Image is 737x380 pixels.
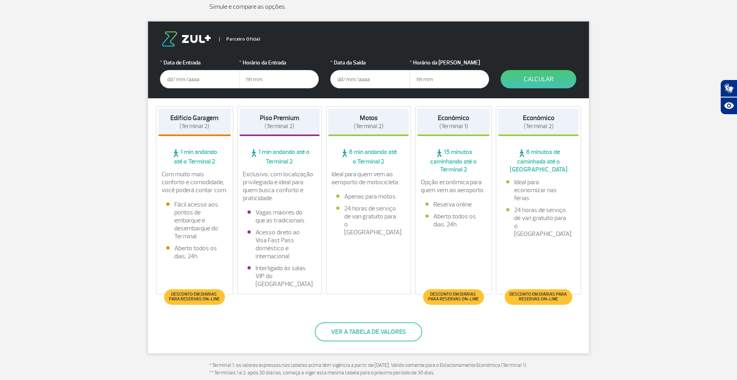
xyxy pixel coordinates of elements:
span: 15 minutos caminhando até o Terminal 2 [417,148,490,173]
input: dd/mm/aaaa [160,70,240,88]
span: 6 minutos de caminhada até o [GEOGRAPHIC_DATA] [498,148,579,173]
label: Data de Entrada [160,58,240,67]
input: dd/mm/aaaa [330,70,410,88]
span: Desconto em diárias para reservas on-line [168,292,221,302]
p: Opção econômica para quem vem ao aeroporto. [421,178,487,194]
p: Exclusivo, com localização privilegiada e ideal para quem busca conforto e praticidade. [243,170,317,202]
li: 24 horas de serviço de van gratuito para o [GEOGRAPHIC_DATA] [336,205,401,236]
li: Acesso direto ao Visa Fast Pass doméstico e internacional. [248,228,312,260]
li: Fácil acesso aos pontos de embarque e desembarque do Terminal [166,201,223,240]
li: Aberto todos os dias, 24h. [425,212,482,228]
label: Data da Saída [330,58,410,67]
li: Interligado às salas VIP do [GEOGRAPHIC_DATA]. [248,264,312,288]
button: Abrir tradutor de língua de sinais. [720,80,737,97]
span: (Terminal 1) [439,123,468,130]
strong: Motos [360,114,378,122]
p: Com muito mais conforto e comodidade, você poderá contar com: [162,170,228,194]
p: Simule e compare as opções. [209,2,528,12]
div: Plugin de acessibilidade da Hand Talk. [720,80,737,115]
li: Reserva online [425,201,482,209]
span: (Terminal 2) [524,123,554,130]
label: Horário da Entrada [239,58,319,67]
span: (Terminal 2) [265,123,294,130]
strong: Piso Premium [260,114,299,122]
strong: Edifício Garagem [170,114,218,122]
li: 24 horas de serviço de van gratuito para o [GEOGRAPHIC_DATA] [506,206,571,238]
span: Desconto em diárias para reservas on-line [427,292,480,302]
strong: Econômico [438,114,469,122]
span: 1 min andando até o Terminal 2 [240,148,320,166]
p: Ideal para quem vem ao aeroporto de motocicleta. [331,170,406,186]
button: Calcular [501,70,576,88]
span: Parceiro Oficial [219,37,260,41]
button: Abrir recursos assistivos. [720,97,737,115]
span: 1 min andando até o Terminal 2 [158,148,231,166]
img: logo-zul.png [160,31,213,47]
p: * Terminal 1: os valores expressos nas tabelas acima têm vigência a partir de [DATE]. Válido some... [209,362,528,377]
input: hh:mm [409,70,489,88]
li: Ideal para economizar nas férias [506,178,571,202]
strong: Econômico [523,114,554,122]
li: Aberto todos os dias, 24h [166,244,223,260]
li: Apenas para motos. [336,193,401,201]
button: Ver a tabela de valores [315,322,422,341]
span: 6 min andando até o Terminal 2 [328,148,409,166]
span: (Terminal 2) [179,123,209,130]
span: Desconto em diárias para reservas on-line [509,292,568,302]
input: hh:mm [239,70,319,88]
span: (Terminal 2) [354,123,384,130]
li: Vagas maiores do que as tradicionais. [248,209,312,224]
label: Horário da [PERSON_NAME] [409,58,489,67]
